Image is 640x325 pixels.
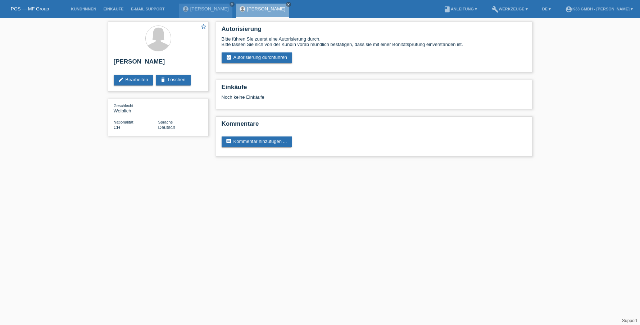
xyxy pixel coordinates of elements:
a: POS — MF Group [11,6,49,11]
a: editBearbeiten [114,75,153,85]
a: deleteLöschen [156,75,190,85]
span: Sprache [158,120,173,124]
a: star_border [200,23,207,31]
a: DE ▾ [539,7,554,11]
div: Bitte führen Sie zuerst eine Autorisierung durch. Bitte lassen Sie sich von der Kundin vorab münd... [222,36,527,47]
span: Nationalität [114,120,133,124]
a: close [230,2,235,7]
i: book [444,6,451,13]
a: [PERSON_NAME] [190,6,229,11]
i: comment [226,139,232,144]
span: Schweiz [114,125,121,130]
h2: [PERSON_NAME] [114,58,203,69]
a: Einkäufe [100,7,127,11]
i: delete [160,77,166,83]
i: edit [118,77,124,83]
a: [PERSON_NAME] [247,6,286,11]
i: assignment_turned_in [226,55,232,60]
a: bookAnleitung ▾ [440,7,481,11]
span: Geschlecht [114,103,133,108]
a: buildWerkzeuge ▾ [488,7,531,11]
a: close [286,2,291,7]
a: account_circleK33 GmbH - [PERSON_NAME] ▾ [562,7,636,11]
h2: Autorisierung [222,25,527,36]
i: account_circle [565,6,572,13]
i: star_border [200,23,207,30]
div: Weiblich [114,103,158,113]
a: Kund*innen [67,7,100,11]
a: E-Mail Support [127,7,168,11]
span: Deutsch [158,125,176,130]
a: commentKommentar hinzufügen ... [222,136,292,147]
i: build [491,6,499,13]
a: Support [622,318,637,323]
a: assignment_turned_inAutorisierung durchführen [222,52,292,63]
i: close [287,3,290,6]
h2: Einkäufe [222,84,527,94]
h2: Kommentare [222,120,527,131]
div: Noch keine Einkäufe [222,94,527,105]
i: close [230,3,234,6]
